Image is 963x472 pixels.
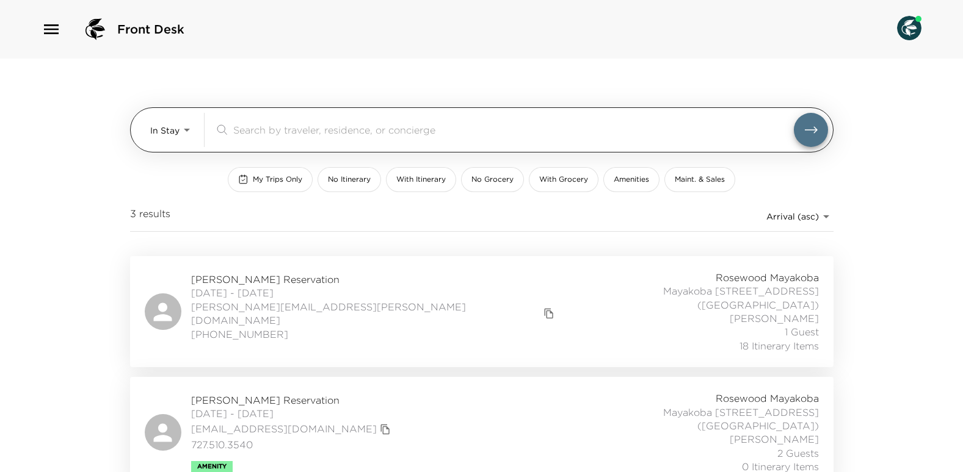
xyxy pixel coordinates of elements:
[386,167,456,192] button: With Itinerary
[461,167,524,192] button: No Grocery
[130,256,834,367] a: [PERSON_NAME] Reservation[DATE] - [DATE][PERSON_NAME][EMAIL_ADDRESS][PERSON_NAME][DOMAIN_NAME]cop...
[740,339,819,352] span: 18 Itinerary Items
[777,446,819,460] span: 2 Guests
[191,422,377,435] a: [EMAIL_ADDRESS][DOMAIN_NAME]
[197,463,227,470] span: Amenity
[81,15,110,44] img: logo
[233,123,794,137] input: Search by traveler, residence, or concierge
[529,167,598,192] button: With Grocery
[716,271,819,284] span: Rosewood Mayakoba
[228,167,313,192] button: My Trips Only
[191,438,394,451] span: 727.510.3540
[664,167,735,192] button: Maint. & Sales
[191,273,558,286] span: [PERSON_NAME] Reservation
[318,167,381,192] button: No Itinerary
[377,421,394,438] button: copy primary member email
[191,393,394,407] span: [PERSON_NAME] Reservation
[191,286,558,299] span: [DATE] - [DATE]
[191,327,558,341] span: [PHONE_NUMBER]
[191,300,541,327] a: [PERSON_NAME][EMAIL_ADDRESS][PERSON_NAME][DOMAIN_NAME]
[471,174,514,185] span: No Grocery
[328,174,371,185] span: No Itinerary
[150,125,180,136] span: In Stay
[539,174,588,185] span: With Grocery
[191,407,394,420] span: [DATE] - [DATE]
[117,21,184,38] span: Front Desk
[897,16,921,40] img: User
[675,174,725,185] span: Maint. & Sales
[730,312,819,325] span: [PERSON_NAME]
[396,174,446,185] span: With Itinerary
[730,432,819,446] span: [PERSON_NAME]
[603,167,660,192] button: Amenities
[785,325,819,338] span: 1 Guest
[540,305,558,322] button: copy primary member email
[130,207,170,226] span: 3 results
[614,174,649,185] span: Amenities
[253,174,302,185] span: My Trips Only
[558,284,818,312] span: Mayakoba [STREET_ADDRESS] ([GEOGRAPHIC_DATA])
[549,406,819,433] span: Mayakoba [STREET_ADDRESS] ([GEOGRAPHIC_DATA])
[716,392,819,405] span: Rosewood Mayakoba
[766,211,819,222] span: Arrival (asc)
